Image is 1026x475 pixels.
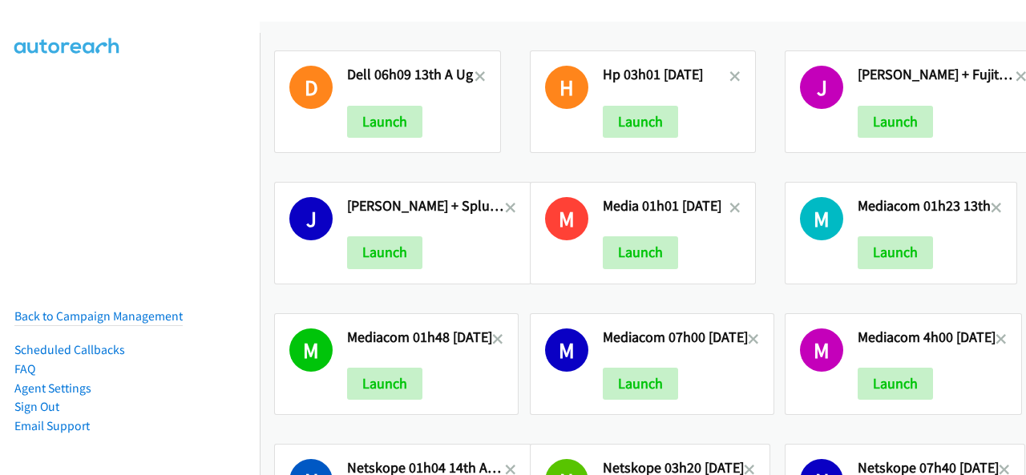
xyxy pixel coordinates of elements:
h2: Mediacom 07h00 [DATE] [603,328,748,347]
a: FAQ [14,361,35,376]
h2: Mediacom 01h48 [DATE] [347,328,492,347]
a: Sign Out [14,399,59,414]
button: Launch [347,106,422,138]
h1: M [800,197,843,240]
h1: J [800,66,843,109]
h1: H [545,66,588,109]
h1: D [289,66,333,109]
h1: J [289,197,333,240]
h1: M [545,328,588,372]
button: Launch [858,236,933,268]
h2: Media 01h01 [DATE] [603,197,730,215]
button: Launch [603,106,678,138]
button: Launch [603,236,678,268]
a: Email Support [14,418,90,433]
h2: [PERSON_NAME] + Fujitsu Fy25 Q3 Hybrid It Uvance Nz Only (Gov) [858,66,1016,84]
h2: Hp 03h01 [DATE] [603,66,730,84]
button: Launch [858,106,933,138]
button: Launch [858,368,933,400]
a: Back to Campaign Management [14,308,183,324]
h2: Mediacom 4h00 [DATE] [858,328,996,347]
h1: M [545,197,588,240]
a: Scheduled Callbacks [14,342,125,357]
h2: Mediacom 01h23 13th [858,197,991,215]
h2: [PERSON_NAME] + Splunk Fy26 Q1 Cs O11 Y Loc Au [347,197,505,215]
button: Launch [347,368,422,400]
button: Launch [347,236,422,268]
a: Agent Settings [14,380,91,396]
h1: M [800,328,843,372]
button: Launch [603,368,678,400]
h2: Dell 06h09 13th A Ug [347,66,475,84]
h1: M [289,328,333,372]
